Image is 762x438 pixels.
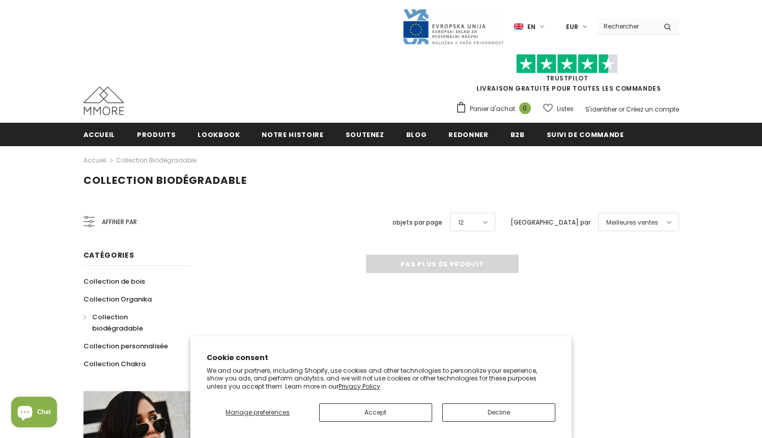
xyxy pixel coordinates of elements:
[547,130,624,140] span: Suivi de commande
[442,403,555,422] button: Decline
[83,359,146,369] span: Collection Chakra
[116,156,196,165] a: Collection biodégradable
[83,173,247,187] span: Collection biodégradable
[83,123,116,146] a: Accueil
[456,101,536,117] a: Panier d'achat 0
[83,355,146,373] a: Collection Chakra
[197,123,240,146] a: Lookbook
[207,367,555,391] p: We and our partners, including Shopify, use cookies and other technologies to personalize your ex...
[262,123,323,146] a: Notre histoire
[197,130,240,140] span: Lookbook
[83,294,152,304] span: Collection Organika
[83,277,145,286] span: Collection de bois
[585,105,617,114] a: S'identifier
[626,105,679,114] a: Créez un compte
[402,8,504,45] img: Javni Razpis
[102,216,137,228] span: Affiner par
[207,403,308,422] button: Manage preferences
[511,217,590,228] label: [GEOGRAPHIC_DATA] par
[83,341,168,351] span: Collection personnalisée
[83,290,152,308] a: Collection Organika
[83,130,116,140] span: Accueil
[137,123,176,146] a: Produits
[618,105,625,114] span: or
[402,22,504,31] a: Javni Razpis
[83,250,134,260] span: Catégories
[470,104,515,114] span: Panier d'achat
[527,22,535,32] span: en
[83,154,106,167] a: Accueil
[516,54,618,74] img: Faites confiance aux étoiles pilotes
[606,217,658,228] span: Meilleures ventes
[92,312,143,333] span: Collection biodégradable
[207,352,555,363] h2: Cookie consent
[458,217,464,228] span: 12
[83,337,168,355] a: Collection personnalisée
[406,130,427,140] span: Blog
[519,102,531,114] span: 0
[8,397,60,430] inbox-online-store-chat: Shopify online store chat
[448,130,488,140] span: Redonner
[546,74,588,83] a: TrustPilot
[543,100,574,118] a: Listes
[137,130,176,140] span: Produits
[83,87,124,115] img: Cas MMORE
[406,123,427,146] a: Blog
[598,19,656,34] input: Search Site
[566,22,578,32] span: EUR
[319,403,432,422] button: Accept
[262,130,323,140] span: Notre histoire
[557,104,574,114] span: Listes
[83,272,145,290] a: Collection de bois
[83,308,179,337] a: Collection biodégradable
[514,22,523,31] img: i-lang-1.png
[547,123,624,146] a: Suivi de commande
[511,123,525,146] a: B2B
[338,382,380,391] a: Privacy Policy
[346,123,384,146] a: soutenez
[456,59,679,93] span: LIVRAISON GRATUITE POUR TOUTES LES COMMANDES
[225,408,290,417] span: Manage preferences
[511,130,525,140] span: B2B
[346,130,384,140] span: soutenez
[392,217,442,228] label: objets par page
[448,123,488,146] a: Redonner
